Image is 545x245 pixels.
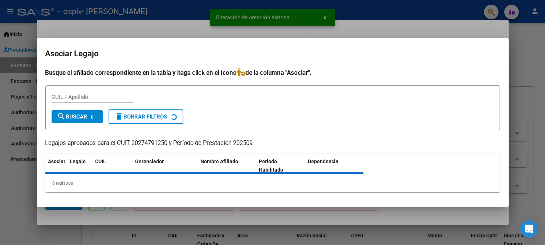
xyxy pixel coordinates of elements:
[45,139,500,148] p: Legajos aprobados para el CUIT 20274791250 y Período de Prestación 202509
[115,113,167,120] span: Borrar Filtros
[57,113,88,120] span: Buscar
[135,158,164,164] span: Gerenciador
[67,154,93,178] datatable-header-cell: Legajo
[133,154,198,178] datatable-header-cell: Gerenciador
[305,154,363,178] datatable-header-cell: Dependencia
[70,158,86,164] span: Legajo
[48,158,66,164] span: Asociar
[45,68,500,77] h4: Busque el afiliado correspondiente en la tabla y haga click en el ícono de la columna "Asociar".
[201,158,239,164] span: Nombre Afiliado
[45,47,500,61] h2: Asociar Legajo
[93,154,133,178] datatable-header-cell: CUIL
[520,220,538,238] div: Open Intercom Messenger
[115,112,124,121] mat-icon: delete
[95,158,106,164] span: CUIL
[52,110,103,123] button: Buscar
[57,112,66,121] mat-icon: search
[109,109,183,124] button: Borrar Filtros
[259,158,283,173] span: Periodo Habilitado
[198,154,256,178] datatable-header-cell: Nombre Afiliado
[256,154,305,178] datatable-header-cell: Periodo Habilitado
[308,158,338,164] span: Dependencia
[45,174,500,192] div: 0 registros
[45,154,67,178] datatable-header-cell: Asociar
